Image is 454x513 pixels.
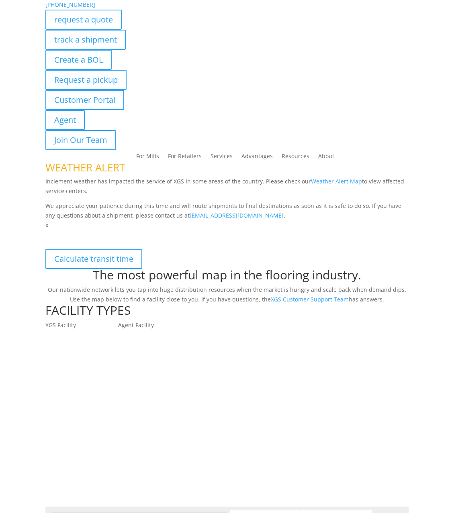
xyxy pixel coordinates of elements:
[136,153,159,162] a: For Mills
[45,177,409,202] p: Inclement weather has impacted the service of XGS in some areas of the country. Please check our ...
[45,70,127,90] a: Request a pickup
[311,177,362,185] a: Weather Alert Map
[45,201,409,220] p: We appreciate your patience during this time and will route shipments to final destinations as so...
[45,160,125,175] span: WEATHER ALERT
[118,320,191,330] p: Agent Facility
[45,30,126,50] a: track a shipment
[168,153,202,162] a: For Retailers
[190,212,284,219] a: [EMAIL_ADDRESS][DOMAIN_NAME]
[45,220,409,230] p: x
[45,285,409,304] p: Our nationwide network lets you tap into huge distribution resources when the market is hungry an...
[45,130,116,150] a: Join Our Team
[45,90,124,110] a: Customer Portal
[45,249,142,269] a: Calculate transit time
[241,153,273,162] a: Advantages
[45,1,95,8] a: [PHONE_NUMBER]
[211,153,233,162] a: Services
[45,320,118,330] p: XGS Facility
[45,110,85,130] a: Agent
[45,269,409,285] h1: The most powerful map in the flooring industry.
[282,153,309,162] a: Resources
[45,304,409,320] h1: FACILITY TYPES
[45,230,409,249] p: XGS Distribution Network
[45,50,112,70] a: Create a BOL
[318,153,334,162] a: About
[271,295,349,303] a: XGS Customer Support Team
[45,10,122,30] a: request a quote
